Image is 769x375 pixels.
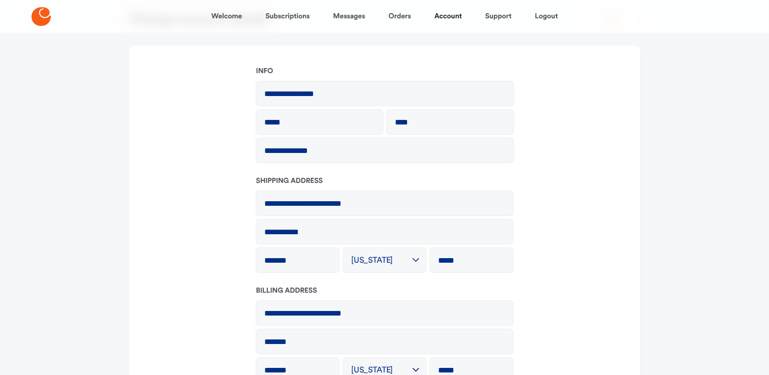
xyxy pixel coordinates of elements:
a: Orders [388,4,411,28]
a: Account [434,4,462,28]
h2: Shipping address [256,176,513,186]
a: Logout [535,4,558,28]
a: Messages [333,4,365,28]
a: Subscriptions [265,4,310,28]
h2: Info [256,66,513,76]
a: Support [485,4,511,28]
h2: Billing address [256,286,513,296]
a: Welcome [211,4,242,28]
